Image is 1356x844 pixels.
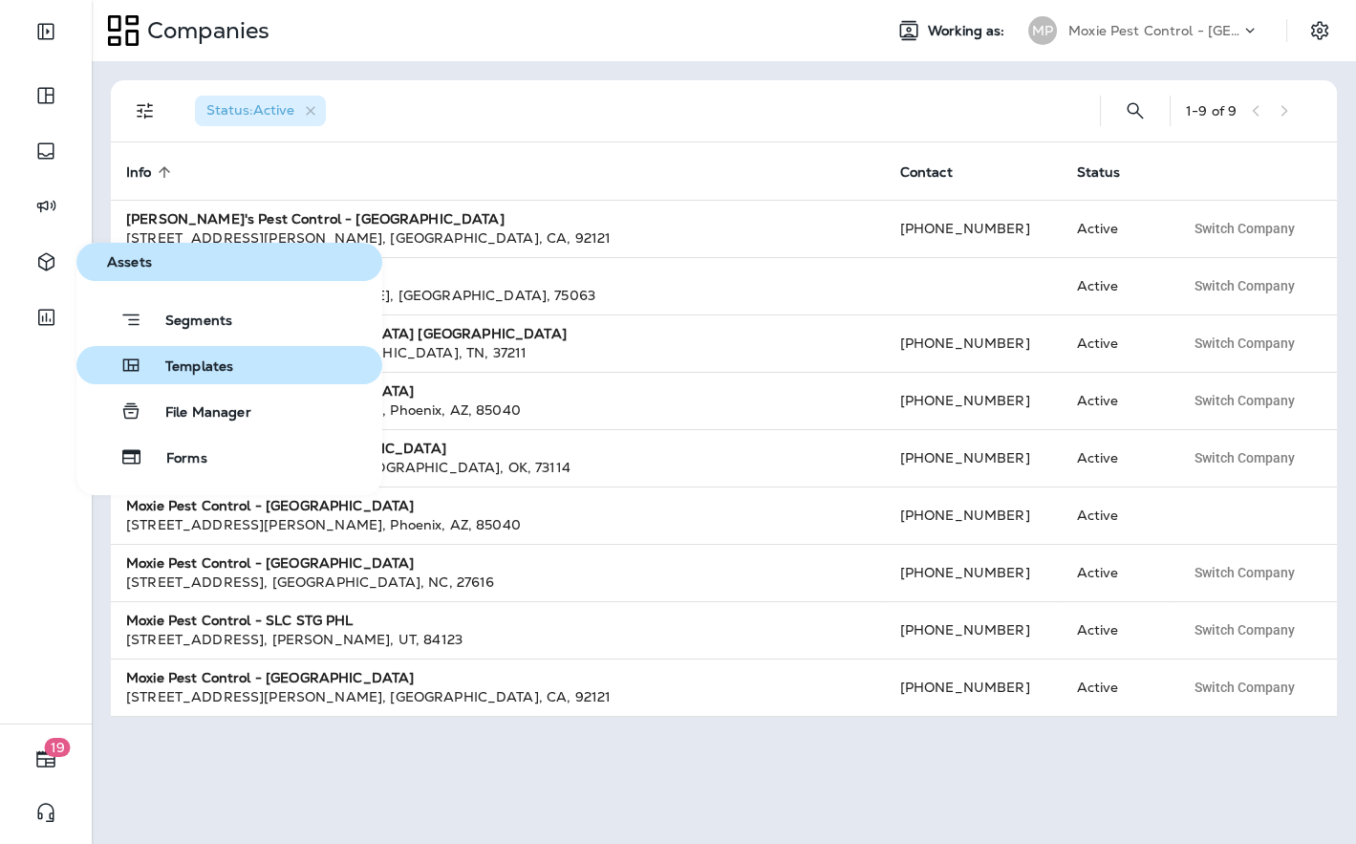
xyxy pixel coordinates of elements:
[1062,659,1170,716] td: Active
[126,669,414,686] strong: Moxie Pest Control - [GEOGRAPHIC_DATA]
[1195,394,1295,407] span: Switch Company
[126,554,414,572] strong: Moxie Pest Control - [GEOGRAPHIC_DATA]
[885,544,1062,601] td: [PHONE_NUMBER]
[1186,103,1237,119] div: 1 - 9 of 9
[885,314,1062,372] td: [PHONE_NUMBER]
[900,164,953,181] span: Contact
[126,515,870,534] div: [STREET_ADDRESS][PERSON_NAME] , Phoenix , AZ , 85040
[142,313,232,332] span: Segments
[1068,23,1240,38] p: Moxie Pest Control - [GEOGRAPHIC_DATA]
[76,300,382,338] button: Segments
[126,400,870,420] div: [STREET_ADDRESS][PERSON_NAME] , Phoenix , AZ , 85040
[126,612,353,629] strong: Moxie Pest Control - SLC STG PHL
[885,429,1062,487] td: [PHONE_NUMBER]
[126,228,870,248] div: [STREET_ADDRESS][PERSON_NAME] , [GEOGRAPHIC_DATA] , CA , 92121
[126,92,164,130] button: Filters
[1028,16,1057,45] div: MP
[143,450,207,468] span: Forms
[885,200,1062,257] td: [PHONE_NUMBER]
[1062,372,1170,429] td: Active
[1062,257,1170,314] td: Active
[885,372,1062,429] td: [PHONE_NUMBER]
[84,254,375,271] span: Assets
[76,243,382,281] button: Assets
[76,438,382,476] button: Forms
[928,23,1009,39] span: Working as:
[1195,222,1295,235] span: Switch Company
[206,101,294,119] span: Status : Active
[1062,544,1170,601] td: Active
[126,687,870,706] div: [STREET_ADDRESS][PERSON_NAME] , [GEOGRAPHIC_DATA] , CA , 92121
[1062,601,1170,659] td: Active
[76,392,382,430] button: File Manager
[1062,200,1170,257] td: Active
[45,738,71,757] span: 19
[1195,681,1295,694] span: Switch Company
[1195,566,1295,579] span: Switch Company
[1062,314,1170,372] td: Active
[126,164,152,181] span: Info
[126,210,505,227] strong: [PERSON_NAME]'s Pest Control - [GEOGRAPHIC_DATA]
[126,286,870,305] div: [STREET_ADDRESS] , [PERSON_NAME] , [GEOGRAPHIC_DATA] , 75063
[126,497,414,514] strong: Moxie Pest Control - [GEOGRAPHIC_DATA]
[1195,451,1295,465] span: Switch Company
[885,601,1062,659] td: [PHONE_NUMBER]
[126,573,870,592] div: [STREET_ADDRESS] , [GEOGRAPHIC_DATA] , NC , 27616
[126,458,870,477] div: [STREET_ADDRESS] , [US_STATE][GEOGRAPHIC_DATA] , OK , 73114
[19,12,73,51] button: Expand Sidebar
[1302,13,1337,48] button: Settings
[76,346,382,384] button: Templates
[126,343,870,362] div: [GEOGRAPHIC_DATA] 510 , [GEOGRAPHIC_DATA] , TN , 37211
[1116,92,1154,130] button: Search Companies
[142,404,251,422] span: File Manager
[140,16,269,45] p: Companies
[1195,336,1295,350] span: Switch Company
[885,659,1062,716] td: [PHONE_NUMBER]
[885,487,1062,544] td: [PHONE_NUMBER]
[126,630,870,649] div: [STREET_ADDRESS] , [PERSON_NAME] , UT , 84123
[142,358,233,377] span: Templates
[1062,487,1170,544] td: Active
[1195,623,1295,637] span: Switch Company
[1195,279,1295,292] span: Switch Company
[1077,164,1121,181] span: Status
[1062,429,1170,487] td: Active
